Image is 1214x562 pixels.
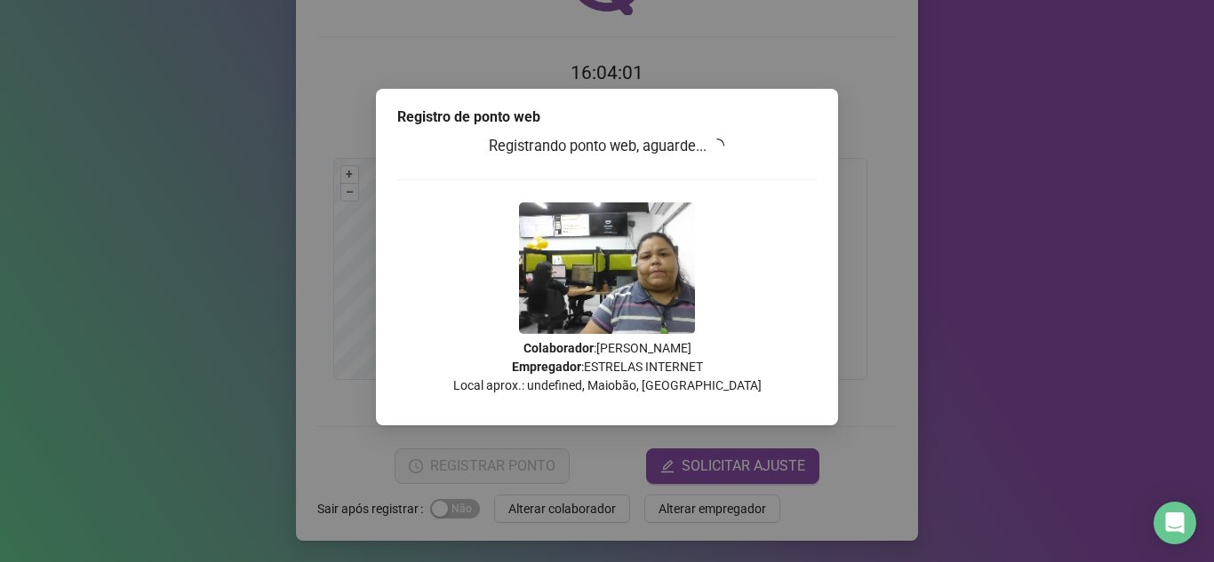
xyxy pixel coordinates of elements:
[519,202,695,334] img: Z
[523,341,594,355] strong: Colaborador
[397,107,817,128] div: Registro de ponto web
[708,136,728,155] span: loading
[512,360,581,374] strong: Empregador
[397,135,817,158] h3: Registrando ponto web, aguarde...
[397,339,817,395] p: : [PERSON_NAME] : ESTRELAS INTERNET Local aprox.: undefined, Maiobão, [GEOGRAPHIC_DATA]
[1154,502,1196,544] div: Open Intercom Messenger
